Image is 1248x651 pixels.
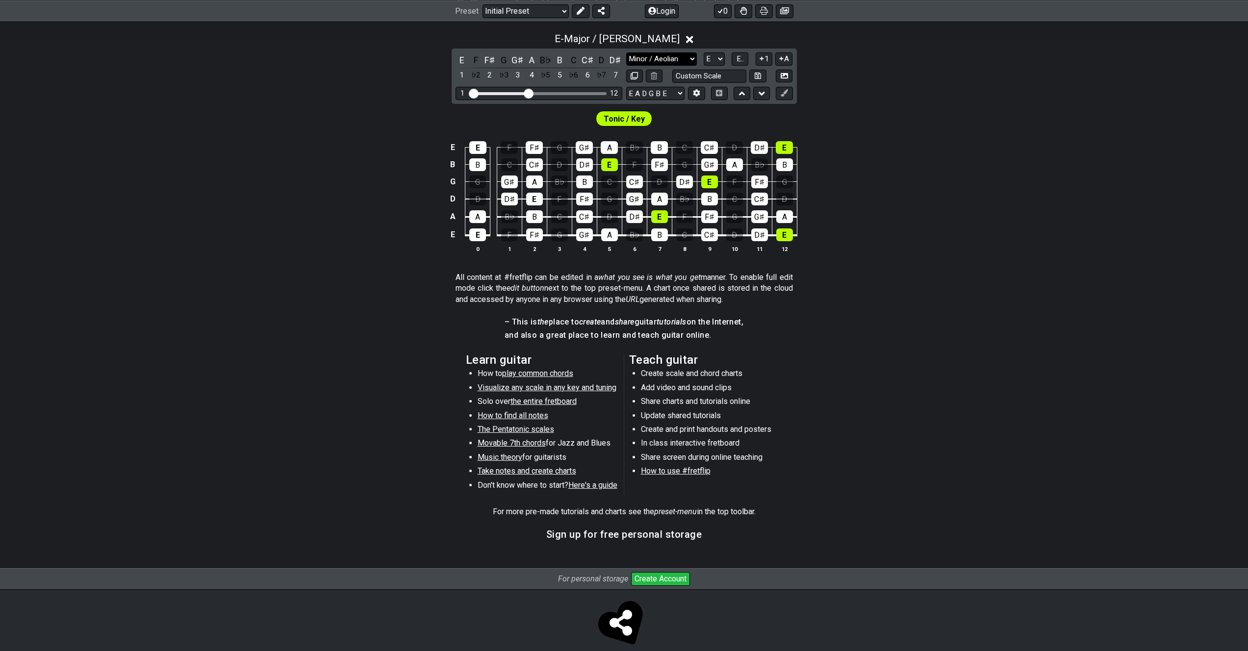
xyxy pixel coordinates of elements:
[478,411,548,420] span: How to find all notes
[478,466,576,476] span: Take notes and create charts
[447,173,458,190] td: G
[539,53,552,67] div: toggle pitch class
[469,69,482,82] div: toggle scale degree
[484,53,496,67] div: toggle pitch class
[701,210,718,223] div: F♯
[501,193,518,205] div: D♯
[551,158,568,171] div: D
[755,4,773,18] button: Print
[455,6,479,16] span: Preset
[676,158,693,171] div: G
[478,452,522,462] span: Music theory
[701,193,718,205] div: B
[478,396,617,410] li: Solo over
[756,52,772,66] button: 1
[651,210,668,223] div: E
[749,70,766,83] button: Store user defined scale
[469,158,486,171] div: B
[751,141,768,154] div: D♯
[751,158,768,171] div: B♭
[626,141,643,154] div: B♭
[478,425,554,434] span: The Pentatonic scales
[551,228,568,241] div: G
[469,210,486,223] div: A
[676,228,693,241] div: C
[626,52,697,66] select: Scale
[726,158,743,171] div: A
[553,69,566,82] div: toggle scale degree
[697,244,722,254] th: 9
[465,244,490,254] th: 0
[601,228,618,241] div: A
[469,53,482,67] div: toggle pitch class
[576,175,593,188] div: B
[646,70,662,83] button: Delete
[484,69,496,82] div: toggle scale degree
[525,53,538,67] div: toggle pitch class
[551,141,568,154] div: G
[595,69,608,82] div: toggle scale degree
[526,141,543,154] div: F♯
[751,193,768,205] div: C♯
[601,175,618,188] div: C
[572,244,597,254] th: 4
[456,87,622,100] div: Visible fret range
[601,210,618,223] div: D
[478,383,616,392] span: Visualize any scale in any key and tuning
[546,529,702,540] h3: Sign up for free personal storage
[722,244,747,254] th: 10
[676,210,693,223] div: F
[641,424,781,438] li: Create and print handouts and posters
[539,69,552,82] div: toggle scale degree
[558,574,628,583] i: For personal storage
[525,69,538,82] div: toggle scale degree
[456,53,468,67] div: toggle pitch class
[478,438,617,451] li: for Jazz and Blues
[641,396,781,410] li: Share charts and tutorials online
[701,158,718,171] div: G♯
[526,228,543,241] div: F♯
[447,156,458,173] td: B
[651,175,668,188] div: D
[511,69,524,82] div: toggle scale degree
[478,368,617,382] li: How to
[651,141,668,154] div: B
[568,480,617,490] span: Here's a guide
[631,572,690,586] button: Create Account
[626,295,639,304] em: URL
[576,228,593,241] div: G♯
[551,193,568,205] div: F
[478,480,617,494] li: Don't know where to start?
[772,244,797,254] th: 12
[460,89,464,98] div: 1
[505,317,743,327] h4: – This is place to and guitar on the Internet,
[726,210,743,223] div: G
[711,87,728,100] button: Toggle horizontal chord view
[672,244,697,254] th: 8
[447,208,458,226] td: A
[601,193,618,205] div: G
[651,228,668,241] div: B
[651,193,668,205] div: A
[726,175,743,188] div: F
[601,141,618,154] div: A
[501,175,518,188] div: G♯
[776,210,793,223] div: A
[747,244,772,254] th: 11
[647,244,672,254] th: 7
[776,228,793,241] div: E
[776,141,793,154] div: E
[641,410,781,424] li: Update shared tutorials
[610,89,618,98] div: 12
[598,273,701,282] em: what you see is what you get
[776,87,792,100] button: First click edit preset to enable marker editing
[676,193,693,205] div: B♭
[701,141,718,154] div: C♯
[466,354,619,365] h2: Learn guitar
[597,244,622,254] th: 5
[581,69,594,82] div: toggle scale degree
[497,69,510,82] div: toggle scale degree
[553,53,566,67] div: toggle pitch class
[456,272,793,305] p: All content at #fretflip can be edited in a manner. To enable full edit mode click the next to th...
[776,4,793,18] button: Create image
